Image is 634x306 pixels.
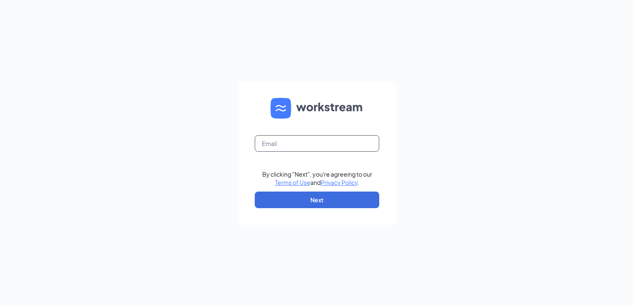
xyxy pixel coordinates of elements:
input: Email [255,135,379,152]
a: Terms of Use [275,179,310,186]
div: By clicking "Next", you're agreeing to our and . [262,170,372,187]
a: Privacy Policy [321,179,358,186]
img: WS logo and Workstream text [271,98,363,119]
button: Next [255,192,379,208]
